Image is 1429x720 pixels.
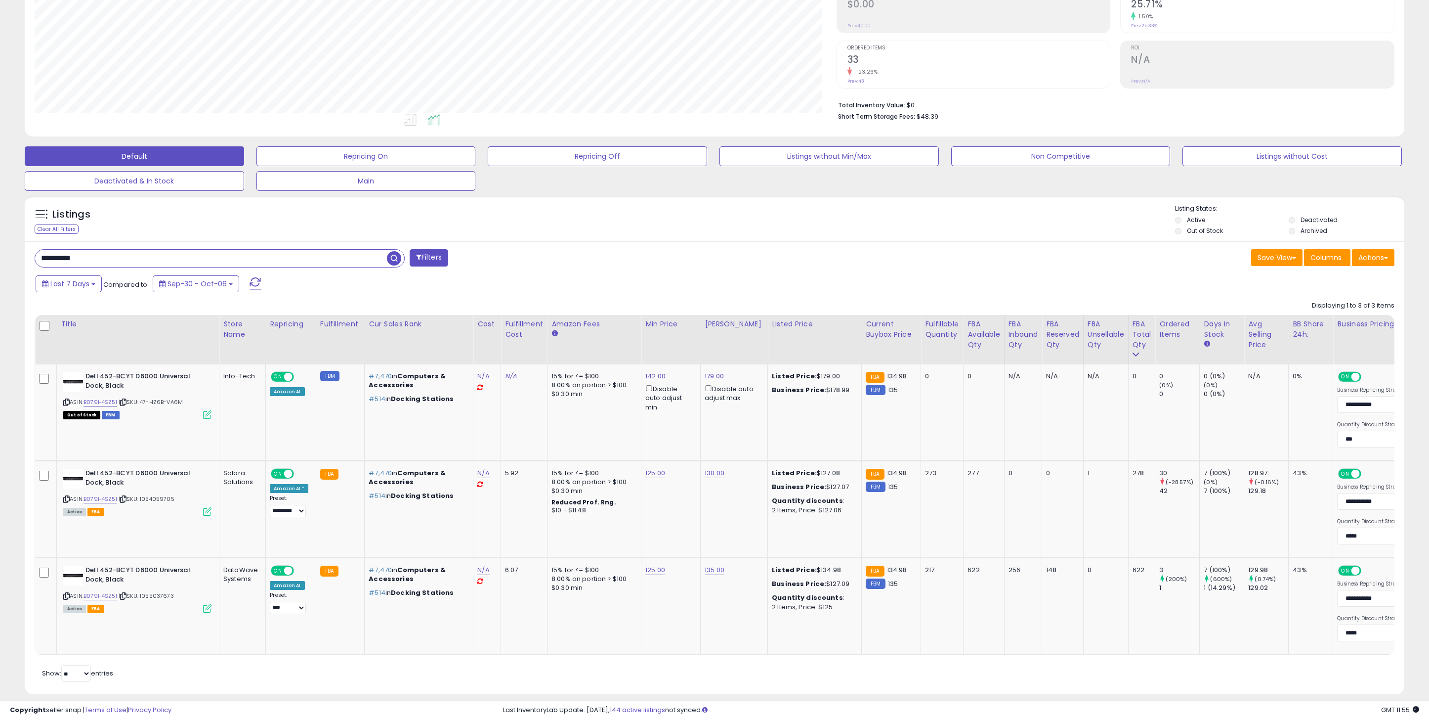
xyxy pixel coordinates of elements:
button: Last 7 Days [36,275,102,292]
span: All listings that are currently out of stock and unavailable for purchase on Amazon [63,411,100,419]
p: Listing States: [1175,204,1405,214]
div: 256 [1009,566,1035,575]
small: FBM [866,482,885,492]
b: Quantity discounts [772,593,843,602]
small: -23.26% [852,68,878,76]
button: Listings without Cost [1182,146,1402,166]
div: $178.99 [772,386,854,395]
span: Computers & Accessories [369,371,446,390]
small: FBA [866,566,884,577]
div: 217 [925,566,956,575]
span: FBA [87,508,104,516]
div: ASIN: [63,372,211,418]
div: 8.00% on portion > $100 [551,381,633,390]
div: $0.30 min [551,487,633,495]
div: Fulfillment [320,319,360,329]
small: FBM [320,371,339,381]
span: $48.39 [917,112,938,121]
div: 6.07 [505,566,540,575]
a: N/A [505,371,517,381]
small: (-0.16%) [1255,478,1278,486]
span: All listings currently available for purchase on Amazon [63,508,86,516]
button: Non Competitive [951,146,1171,166]
div: 273 [925,469,956,478]
div: 1 (14.29%) [1204,584,1244,592]
div: Repricing [270,319,312,329]
div: 1 [1088,469,1121,478]
b: Business Price: [772,579,826,588]
div: Displaying 1 to 3 of 3 items [1312,301,1394,311]
span: OFF [1360,373,1376,381]
div: Clear All Filters [35,225,79,234]
div: 0% [1293,372,1325,381]
div: 15% for <= $100 [551,469,633,478]
div: $10 - $11.48 [551,506,633,515]
div: 128.97 [1248,469,1288,478]
div: Current Buybox Price [866,319,917,340]
div: 0 (0%) [1204,372,1244,381]
span: #514 [369,491,385,500]
p: in [369,469,465,487]
button: Main [256,171,476,191]
label: Archived [1301,226,1327,235]
div: 0 [967,372,996,381]
label: Business Repricing Strategy: [1337,581,1409,587]
div: Min Price [645,319,696,329]
div: Preset: [270,495,308,517]
span: 2025-10-14 11:55 GMT [1381,705,1419,715]
div: ASIN: [63,469,211,515]
div: 129.18 [1248,487,1288,495]
div: Avg Selling Price [1248,319,1284,350]
div: 7 (100%) [1204,566,1244,575]
span: Sep-30 - Oct-06 [168,279,227,289]
span: OFF [293,567,308,575]
div: 0 [1088,566,1121,575]
span: Computers & Accessories [369,468,446,487]
div: 15% for <= $100 [551,566,633,575]
div: DataWave Systems [223,566,258,584]
b: Short Term Storage Fees: [838,112,915,121]
div: FBA Available Qty [967,319,1000,350]
div: 129.02 [1248,584,1288,592]
span: #7,470 [369,468,392,478]
span: OFF [1360,567,1376,575]
strong: Copyright [10,705,46,715]
span: FBA [87,605,104,613]
small: (0.74%) [1255,575,1276,583]
a: N/A [477,371,489,381]
button: Repricing Off [488,146,707,166]
a: B079H4SZ51 [84,592,117,600]
div: $179.00 [772,372,854,381]
span: #7,470 [369,371,392,381]
div: 42 [1159,487,1199,495]
b: Listed Price: [772,371,817,381]
div: Listed Price [772,319,857,329]
small: FBA [866,372,884,383]
div: FBA Reserved Qty [1046,319,1079,350]
small: FBA [320,469,338,480]
small: FBM [866,385,885,395]
a: 179.00 [705,371,724,381]
a: 130.00 [705,468,724,478]
button: Sep-30 - Oct-06 [153,275,239,292]
div: N/A [1088,372,1121,381]
span: ON [272,567,284,575]
div: 148 [1046,566,1076,575]
h5: Listings [52,208,90,222]
div: N/A [1248,372,1281,381]
span: #7,470 [369,565,392,575]
div: 43% [1293,469,1325,478]
span: OFF [1360,470,1376,478]
div: $127.07 [772,483,854,492]
div: 278 [1133,469,1148,478]
b: Listed Price: [772,565,817,575]
div: 1 [1159,584,1199,592]
small: (0%) [1159,381,1173,389]
a: N/A [477,565,489,575]
small: (600%) [1210,575,1232,583]
div: Fulfillable Quantity [925,319,959,340]
div: : [772,593,854,602]
div: 0 [1159,372,1199,381]
div: Last InventoryLab Update: [DATE], not synced. [503,706,1419,715]
span: #514 [369,588,385,597]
